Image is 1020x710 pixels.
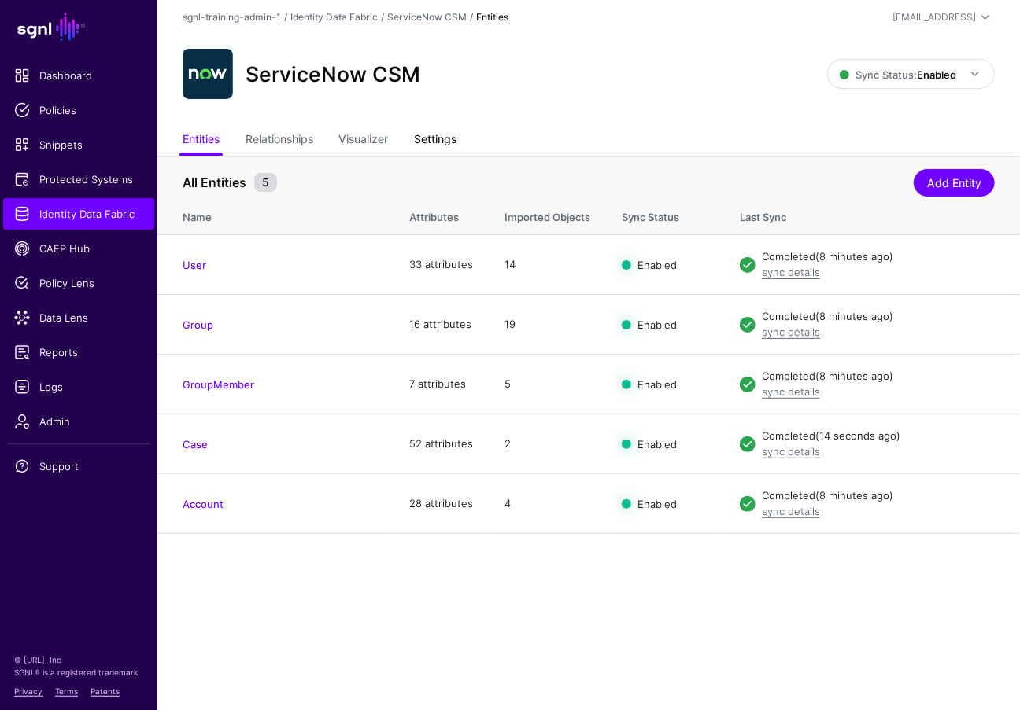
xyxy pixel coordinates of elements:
a: CAEP Hub [3,233,154,264]
a: Add Entity [914,169,995,197]
span: Enabled [637,497,677,510]
td: 28 attributes [394,474,489,534]
span: Enabled [637,258,677,270]
span: Dashboard [14,68,143,83]
a: Data Lens [3,302,154,333]
a: Entities [183,126,220,156]
a: sync details [762,326,820,338]
a: Admin [3,406,154,437]
span: Sync Status: [840,68,956,81]
a: ServiceNow CSM [387,11,467,23]
th: Last Sync [724,194,1020,235]
span: CAEP Hub [14,241,143,256]
td: 2 [489,414,606,474]
span: Enabled [637,377,677,390]
span: All Entities [179,173,250,192]
a: Policies [3,94,154,126]
th: Attributes [394,194,489,235]
th: Sync Status [606,194,724,235]
a: Patents [91,686,120,696]
p: © [URL], Inc [14,653,143,666]
div: / [281,10,290,24]
h2: ServiceNow CSM [246,62,420,87]
a: Case [183,438,208,451]
span: Enabled [637,318,677,330]
a: Logs [3,371,154,403]
a: Group [183,318,213,331]
span: Reports [14,344,143,360]
a: SGNL [9,9,148,44]
div: [EMAIL_ADDRESS] [893,10,976,24]
a: User [183,259,206,271]
img: svg+xml;base64,PHN2ZyB3aWR0aD0iNjQiIGhlaWdodD0iNjQiIHZpZXdCb3g9IjAgMCA2NCA2NCIgZmlsbD0ibm9uZSIgeG... [183,49,233,99]
a: Reports [3,337,154,368]
td: 4 [489,474,606,534]
a: sync details [762,505,820,517]
td: 16 attributes [394,295,489,355]
span: Admin [14,414,143,429]
span: Data Lens [14,310,143,326]
a: Identity Data Fabric [3,198,154,230]
td: 5 [489,355,606,414]
td: 19 [489,295,606,355]
div: Completed (8 minutes ago) [762,369,995,384]
strong: Entities [476,11,508,23]
td: 14 [489,235,606,295]
div: Completed (14 seconds ago) [762,429,995,444]
a: Policy Lens [3,267,154,299]
a: Dashboard [3,60,154,91]
a: Privacy [14,686,42,696]
a: sync details [762,385,820,398]
a: Protected Systems [3,164,154,195]
a: sgnl-training-admin-1 [183,11,281,23]
small: 5 [254,173,277,192]
a: sync details [762,445,820,458]
td: 52 attributes [394,414,489,474]
a: Terms [55,686,78,696]
span: Protected Systems [14,171,143,187]
span: Enabled [637,437,677,450]
a: Snippets [3,129,154,160]
a: sync details [762,266,820,278]
span: Support [14,458,143,474]
div: Completed (8 minutes ago) [762,488,995,504]
td: 7 attributes [394,355,489,414]
div: / [378,10,387,24]
a: Settings [414,126,456,156]
a: Identity Data Fabric [290,11,378,23]
a: Relationships [246,126,313,156]
div: Completed (8 minutes ago) [762,249,995,265]
span: Snippets [14,137,143,153]
a: Account [183,498,224,510]
strong: Enabled [917,68,956,81]
div: / [467,10,476,24]
a: GroupMember [183,378,254,391]
th: Imported Objects [489,194,606,235]
span: Logs [14,379,143,395]
th: Name [157,194,394,235]
div: Completed (8 minutes ago) [762,309,995,325]
span: Policy Lens [14,275,143,291]
td: 33 attributes [394,235,489,295]
span: Policies [14,102,143,118]
p: SGNL® is a registered trademark [14,666,143,679]
span: Identity Data Fabric [14,206,143,222]
a: Visualizer [339,126,389,156]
